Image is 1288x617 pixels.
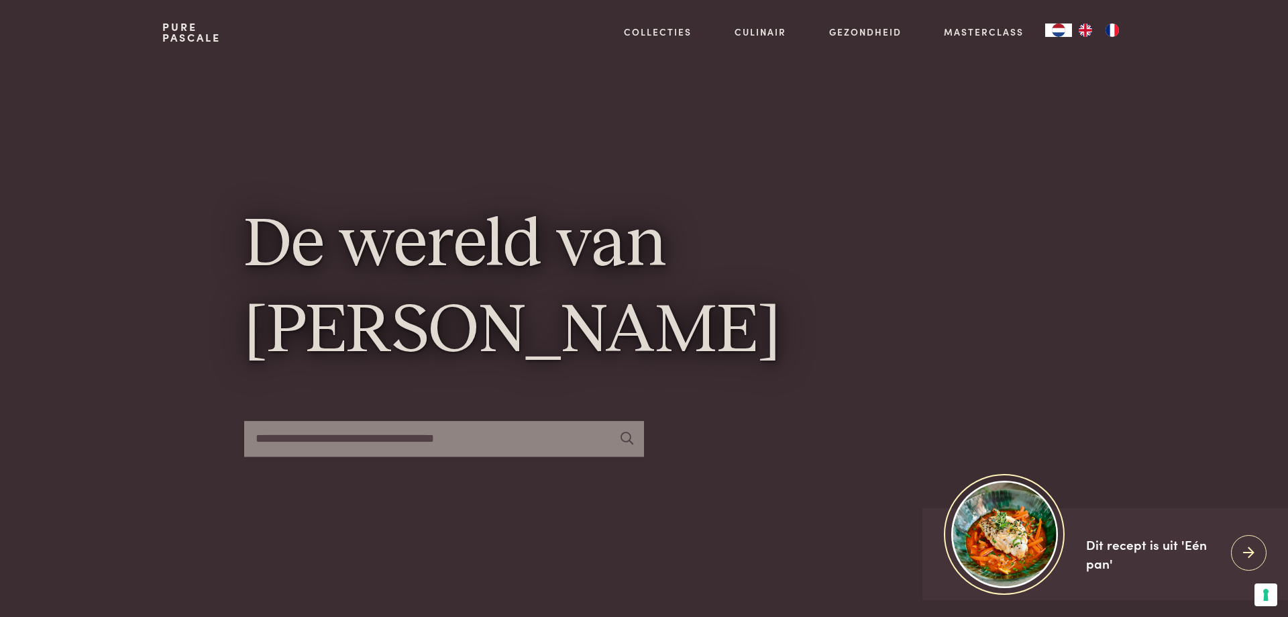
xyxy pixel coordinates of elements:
[951,481,1058,587] img: https://admin.purepascale.com/wp-content/uploads/2025/08/home_recept_link.jpg
[1254,583,1277,606] button: Uw voorkeuren voor toestemming voor trackingtechnologieën
[1072,23,1099,37] a: EN
[922,508,1288,600] a: https://admin.purepascale.com/wp-content/uploads/2025/08/home_recept_link.jpg Dit recept is uit '...
[162,21,221,43] a: PurePascale
[1072,23,1126,37] ul: Language list
[1045,23,1072,37] a: NL
[1045,23,1072,37] div: Language
[624,25,692,39] a: Collecties
[735,25,786,39] a: Culinair
[829,25,902,39] a: Gezondheid
[944,25,1024,39] a: Masterclass
[1045,23,1126,37] aside: Language selected: Nederlands
[1086,535,1220,573] div: Dit recept is uit 'Eén pan'
[244,204,1044,375] h1: De wereld van [PERSON_NAME]
[1099,23,1126,37] a: FR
